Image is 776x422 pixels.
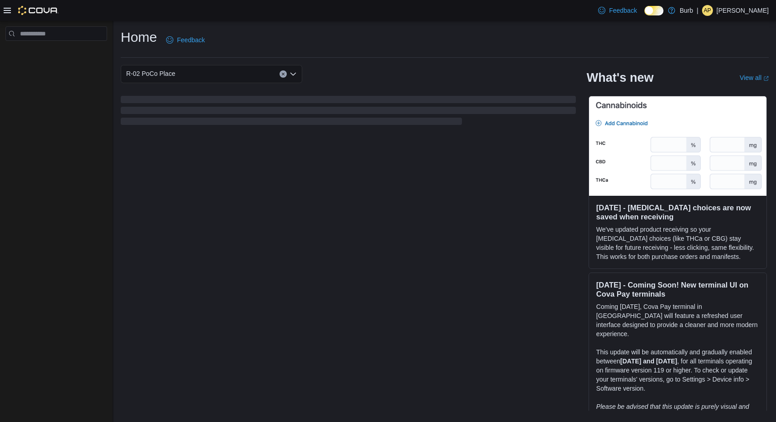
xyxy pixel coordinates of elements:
[126,68,175,79] span: R-02 PoCo Place
[697,5,698,16] p: |
[596,403,749,419] em: Please be advised that this update is purely visual and does not impact payment functionality.
[5,43,107,65] nav: Complex example
[280,70,287,78] button: Clear input
[121,28,157,46] h1: Home
[18,6,59,15] img: Cova
[596,302,759,338] p: Coming [DATE], Cova Pay terminal in [GEOGRAPHIC_DATA] will feature a refreshed user interface des...
[763,76,769,81] svg: External link
[596,280,759,298] h3: [DATE] - Coming Soon! New terminal UI on Cova Pay terminals
[587,70,653,85] h2: What's new
[680,5,693,16] p: Burb
[702,5,713,16] div: Amanda Payette
[596,348,759,393] p: This update will be automatically and gradually enabled between , for all terminals operating on ...
[177,35,205,45] span: Feedback
[290,70,297,78] button: Open list of options
[162,31,208,49] a: Feedback
[609,6,637,15] span: Feedback
[594,1,640,20] a: Feedback
[704,5,711,16] span: AP
[717,5,769,16] p: [PERSON_NAME]
[740,74,769,81] a: View allExternal link
[121,98,576,127] span: Loading
[644,6,663,15] input: Dark Mode
[620,357,677,365] strong: [DATE] and [DATE]
[596,225,759,261] p: We've updated product receiving so your [MEDICAL_DATA] choices (like THCa or CBG) stay visible fo...
[596,203,759,221] h3: [DATE] - [MEDICAL_DATA] choices are now saved when receiving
